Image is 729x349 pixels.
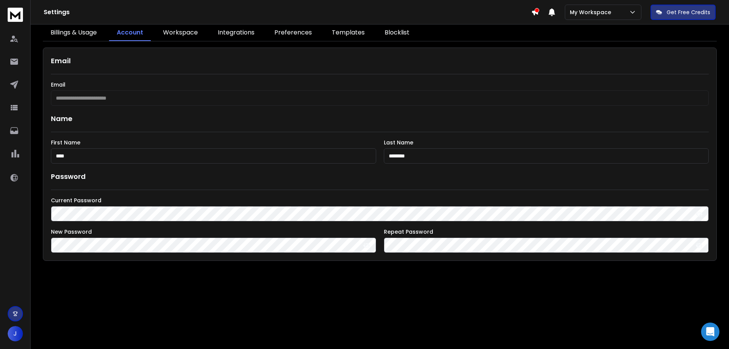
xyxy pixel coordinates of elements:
p: Get Free Credits [667,8,710,16]
h1: Password [51,171,86,182]
img: logo [8,8,23,22]
a: Preferences [267,25,320,41]
button: J [8,326,23,341]
div: Open Intercom Messenger [701,323,719,341]
label: Last Name [384,140,709,145]
a: Workspace [155,25,205,41]
button: Get Free Credits [651,5,716,20]
a: Blocklist [377,25,417,41]
a: Account [109,25,151,41]
h1: Email [51,56,709,66]
a: Billings & Usage [43,25,104,41]
label: New Password [51,229,376,234]
a: Integrations [210,25,262,41]
label: First Name [51,140,376,145]
h1: Settings [44,8,531,17]
label: Repeat Password [384,229,709,234]
a: Templates [324,25,372,41]
label: Current Password [51,198,709,203]
label: Email [51,82,709,87]
h1: Name [51,113,709,124]
p: My Workspace [570,8,614,16]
